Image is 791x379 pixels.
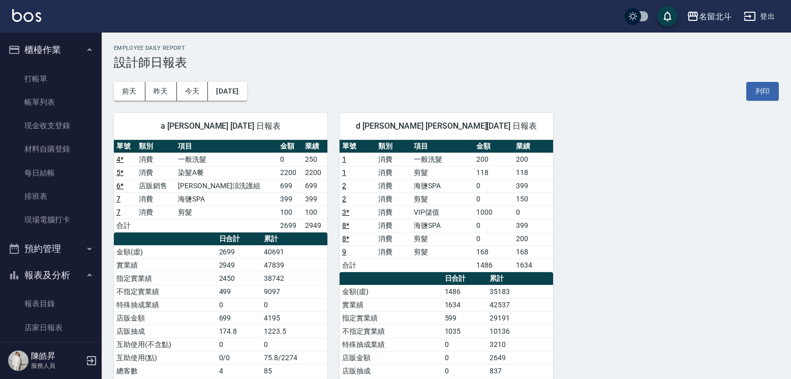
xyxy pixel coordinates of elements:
[302,166,327,179] td: 2200
[136,179,175,192] td: 店販銷售
[114,140,136,153] th: 單號
[376,219,412,232] td: 消費
[217,272,262,285] td: 2450
[114,45,779,51] h2: Employee Daily Report
[513,153,553,166] td: 200
[136,192,175,206] td: 消費
[175,179,278,192] td: [PERSON_NAME]涼洗護組
[487,272,553,285] th: 累計
[302,206,327,219] td: 100
[411,206,474,219] td: VIP儲值
[278,192,302,206] td: 399
[4,161,98,185] a: 每日結帳
[340,325,442,338] td: 不指定實業績
[261,258,327,272] td: 47839
[411,166,474,179] td: 剪髮
[442,285,488,298] td: 1486
[217,258,262,272] td: 2949
[442,325,488,338] td: 1035
[12,9,41,22] img: Logo
[513,206,553,219] td: 0
[513,166,553,179] td: 118
[513,232,553,245] td: 200
[261,272,327,285] td: 38742
[340,338,442,351] td: 特殊抽成業績
[513,192,553,206] td: 150
[340,364,442,377] td: 店販抽成
[114,258,217,272] td: 實業績
[217,298,262,311] td: 0
[177,82,208,101] button: 今天
[340,285,442,298] td: 金額(虛)
[411,245,474,258] td: 剪髮
[699,10,732,23] div: 名留北斗
[340,351,442,364] td: 店販金額
[261,232,327,246] th: 累計
[114,351,217,364] td: 互助使用(點)
[136,206,175,219] td: 消費
[340,140,376,153] th: 單號
[208,82,247,101] button: [DATE]
[278,206,302,219] td: 100
[442,311,488,325] td: 599
[217,311,262,325] td: 699
[487,285,553,298] td: 35183
[474,166,513,179] td: 118
[31,361,83,370] p: 服務人員
[4,262,98,288] button: 報表及分析
[474,219,513,232] td: 0
[411,219,474,232] td: 海鹽SPA
[442,298,488,311] td: 1634
[136,166,175,179] td: 消費
[474,153,513,166] td: 200
[175,192,278,206] td: 海鹽SPA
[31,351,83,361] h5: 陳皓昇
[114,298,217,311] td: 特殊抽成業績
[278,219,302,232] td: 2699
[376,245,412,258] td: 消費
[474,245,513,258] td: 168
[116,195,120,203] a: 7
[114,338,217,351] td: 互助使用(不含點)
[175,153,278,166] td: 一般洗髮
[217,364,262,377] td: 4
[278,140,302,153] th: 金額
[4,292,98,315] a: 報表目錄
[513,140,553,153] th: 業績
[302,192,327,206] td: 399
[4,37,98,63] button: 櫃檯作業
[487,325,553,338] td: 10136
[217,325,262,338] td: 174.8
[261,325,327,338] td: 1223.5
[114,364,217,377] td: 總客數
[4,67,98,91] a: 打帳單
[474,179,513,192] td: 0
[114,325,217,338] td: 店販抽成
[114,82,145,101] button: 前天
[513,219,553,232] td: 399
[487,311,553,325] td: 29191
[136,140,175,153] th: 類別
[217,232,262,246] th: 日合計
[278,166,302,179] td: 2200
[442,364,488,377] td: 0
[114,311,217,325] td: 店販金額
[340,258,376,272] td: 合計
[683,6,736,27] button: 名留北斗
[114,140,327,232] table: a dense table
[4,208,98,231] a: 現場電腦打卡
[302,179,327,192] td: 699
[342,168,346,177] a: 1
[442,351,488,364] td: 0
[376,206,412,219] td: 消費
[261,245,327,258] td: 40691
[340,140,553,272] table: a dense table
[302,153,327,166] td: 250
[513,245,553,258] td: 168
[4,236,98,262] button: 預約管理
[4,91,98,114] a: 帳單列表
[474,192,513,206] td: 0
[116,208,120,216] a: 7
[4,185,98,208] a: 排班表
[261,351,327,364] td: 75.8/2274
